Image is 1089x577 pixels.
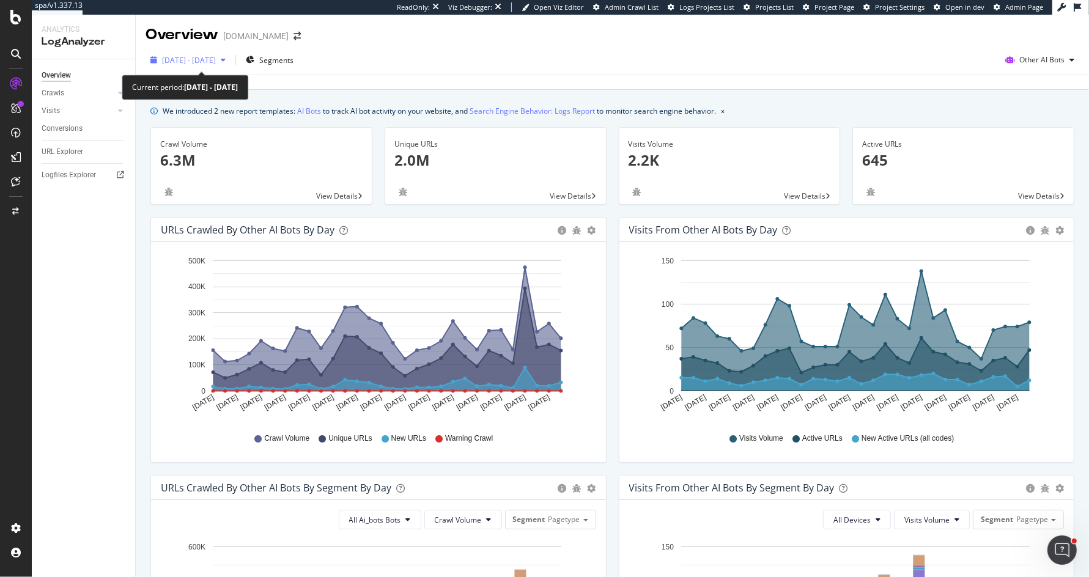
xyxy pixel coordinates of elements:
[945,2,984,12] span: Open in dev
[731,393,756,412] text: [DATE]
[42,122,83,135] div: Conversions
[668,2,734,12] a: Logs Projects List
[629,224,778,236] div: Visits from Other AI Bots by day
[188,543,205,551] text: 600K
[661,300,673,309] text: 100
[188,283,205,292] text: 400K
[42,169,127,182] a: Logfiles Explorer
[661,257,673,265] text: 150
[527,393,552,412] text: [DATE]
[588,226,596,235] div: gear
[779,393,803,412] text: [DATE]
[513,514,545,524] span: Segment
[293,32,301,40] div: arrow-right-arrow-left
[161,224,334,236] div: URLs Crawled by Other AI Bots by day
[455,393,479,412] text: [DATE]
[162,55,216,65] span: [DATE] - [DATE]
[146,24,218,45] div: Overview
[863,2,925,12] a: Project Settings
[605,2,659,12] span: Admin Crawl List
[739,433,783,444] span: Visits Volume
[201,387,205,395] text: 0
[42,87,114,100] a: Crawls
[160,188,177,196] div: bug
[803,2,854,12] a: Project Page
[659,393,684,412] text: [DATE]
[1055,484,1064,493] div: gear
[394,150,597,171] p: 2.0M
[629,150,831,171] p: 2.2K
[339,510,421,529] button: All Ai_bots Bots
[297,105,321,117] a: AI Bots
[558,484,567,493] div: circle-info
[588,484,596,493] div: gear
[161,252,596,422] div: A chart.
[311,393,336,412] text: [DATE]
[42,24,125,35] div: Analytics
[558,226,567,235] div: circle-info
[899,393,923,412] text: [DATE]
[188,335,205,344] text: 200K
[629,252,1065,422] svg: A chart.
[971,393,995,412] text: [DATE]
[503,393,528,412] text: [DATE]
[328,433,372,444] span: Unique URLs
[670,387,674,395] text: 0
[947,393,972,412] text: [DATE]
[1016,514,1048,524] span: Pagetype
[259,55,293,65] span: Segments
[239,393,264,412] text: [DATE]
[287,393,311,412] text: [DATE]
[827,393,852,412] text: [DATE]
[42,122,127,135] a: Conversions
[188,257,205,265] text: 500K
[683,393,707,412] text: [DATE]
[823,510,891,529] button: All Devices
[744,2,794,12] a: Projects List
[679,2,734,12] span: Logs Projects List
[894,510,970,529] button: Visits Volume
[862,139,1065,150] div: Active URLs
[161,482,391,494] div: URLs Crawled by Other AI Bots By Segment By Day
[335,393,360,412] text: [DATE]
[150,105,1074,117] div: info banner
[42,105,60,117] div: Visits
[42,69,71,82] div: Overview
[241,50,298,70] button: Segments
[833,515,871,525] span: All Devices
[629,188,646,196] div: bug
[42,105,114,117] a: Visits
[160,150,363,171] p: 6.3M
[718,102,728,120] button: close banner
[1005,2,1043,12] span: Admin Page
[391,433,426,444] span: New URLs
[862,150,1065,171] p: 645
[160,139,363,150] div: Crawl Volume
[445,433,493,444] span: Warning Crawl
[573,226,581,235] div: bug
[923,393,948,412] text: [DATE]
[981,514,1013,524] span: Segment
[862,433,954,444] span: New Active URLs (all codes)
[593,2,659,12] a: Admin Crawl List
[191,393,215,412] text: [DATE]
[146,50,231,70] button: [DATE] - [DATE]
[448,2,492,12] div: Viz Debugger:
[814,2,854,12] span: Project Page
[359,393,383,412] text: [DATE]
[1019,54,1065,65] span: Other AI Bots
[1055,226,1064,235] div: gear
[904,515,950,525] span: Visits Volume
[188,361,205,369] text: 100K
[755,2,794,12] span: Projects List
[573,484,581,493] div: bug
[132,81,238,95] div: Current period:
[707,393,731,412] text: [DATE]
[784,191,825,201] span: View Details
[470,105,595,117] a: Search Engine Behavior: Logs Report
[424,510,502,529] button: Crawl Volume
[42,87,64,100] div: Crawls
[803,393,827,412] text: [DATE]
[42,35,125,49] div: LogAnalyzer
[263,393,287,412] text: [DATE]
